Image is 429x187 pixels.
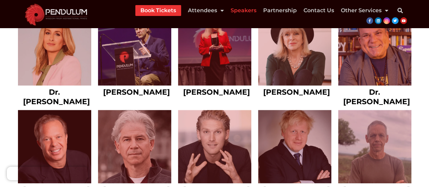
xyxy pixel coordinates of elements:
[7,167,88,180] iframe: Brevo live chat
[304,5,334,16] a: Contact Us
[341,5,388,16] a: Other Services
[263,88,330,97] a: [PERSON_NAME]
[231,5,256,16] a: Speakers
[135,5,388,16] nav: Menu
[23,88,90,107] a: Dr. [PERSON_NAME]
[183,88,250,97] a: [PERSON_NAME]
[263,5,297,16] a: Partnership
[140,5,176,16] a: Book Tickets
[393,4,407,17] div: Search
[188,5,224,16] a: Attendees
[103,88,170,97] a: [PERSON_NAME]
[21,2,91,26] img: cropped-cropped-Pendulum-Summit-Logo-Website.png
[343,88,410,107] a: Dr. [PERSON_NAME]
